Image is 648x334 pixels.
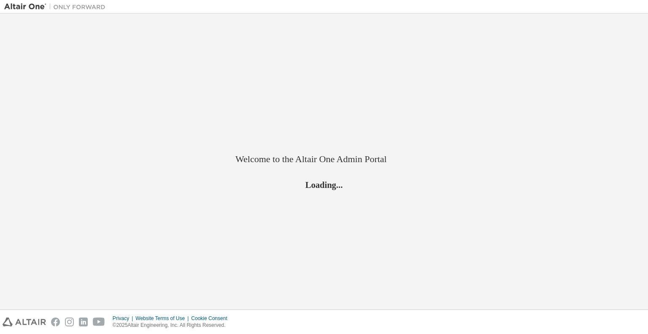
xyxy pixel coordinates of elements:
h2: Loading... [235,179,413,190]
p: © 2025 Altair Engineering, Inc. All Rights Reserved. [113,322,232,329]
img: facebook.svg [51,318,60,326]
div: Cookie Consent [191,315,232,322]
img: instagram.svg [65,318,74,326]
div: Privacy [113,315,135,322]
img: linkedin.svg [79,318,88,326]
img: altair_logo.svg [3,318,46,326]
div: Website Terms of Use [135,315,191,322]
h2: Welcome to the Altair One Admin Portal [235,153,413,165]
img: youtube.svg [93,318,105,326]
img: Altair One [4,3,110,11]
